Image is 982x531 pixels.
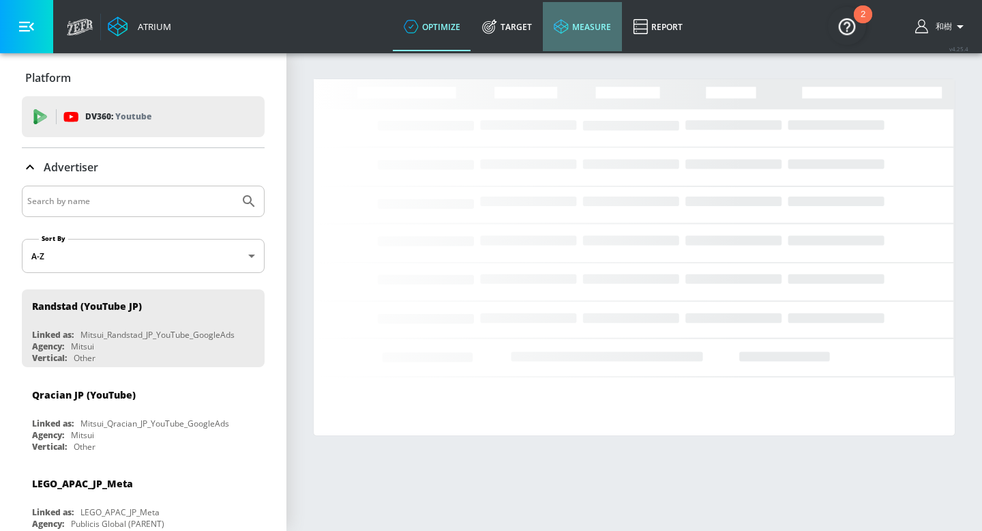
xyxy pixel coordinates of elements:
[22,96,265,137] div: DV360: Youtube
[115,109,151,124] p: Youtube
[32,352,67,364] div: Vertical:
[22,289,265,367] div: Randstad (YouTube JP)Linked as:Mitsui_Randstad_JP_YouTube_GoogleAdsAgency:MitsuiVertical:Other
[32,329,74,341] div: Linked as:
[32,429,64,441] div: Agency:
[622,2,694,51] a: Report
[80,506,160,518] div: LEGO_APAC_JP_Meta
[32,341,64,352] div: Agency:
[32,518,64,530] div: Agency:
[25,70,71,85] p: Platform
[85,109,151,124] p: DV360:
[39,234,68,243] label: Sort By
[32,477,133,490] div: LEGO_APAC_JP_Meta
[543,2,622,51] a: measure
[22,378,265,456] div: Qracian JP (YouTube)Linked as:Mitsui_Qracian_JP_YouTube_GoogleAdsAgency:MitsuiVertical:Other
[32,300,142,313] div: Randstad (YouTube JP)
[32,418,74,429] div: Linked as:
[71,429,94,441] div: Mitsui
[22,239,265,273] div: A-Z
[80,329,235,341] div: Mitsui_Randstad_JP_YouTube_GoogleAds
[915,18,968,35] button: 和樹
[108,16,171,37] a: Atrium
[32,388,136,401] div: Qracian JP (YouTube)
[132,20,171,33] div: Atrium
[80,418,229,429] div: Mitsui_Qracian_JP_YouTube_GoogleAds
[32,441,67,453] div: Vertical:
[44,160,98,175] p: Advertiser
[861,14,865,32] div: 2
[27,192,234,210] input: Search by name
[471,2,543,51] a: Target
[949,45,968,53] span: v 4.25.4
[32,506,74,518] div: Linked as:
[930,21,952,33] span: login as: kazuki.hashioka@mbk-digital.co.jp
[74,441,95,453] div: Other
[22,148,265,186] div: Advertiser
[393,2,471,51] a: optimize
[828,7,866,45] button: Open Resource Center, 2 new notifications
[71,518,164,530] div: Publicis Global (PARENT)
[71,341,94,352] div: Mitsui
[74,352,95,364] div: Other
[22,59,265,97] div: Platform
